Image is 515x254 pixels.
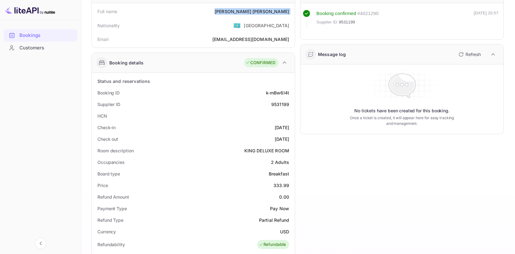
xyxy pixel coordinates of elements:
div: 2 Adults [271,159,289,165]
div: Customers [19,44,74,52]
div: 0.00 [279,194,289,200]
div: Refundable [259,241,286,248]
div: 9531199 [271,101,289,108]
div: Payment Type [97,205,127,212]
div: Refund Type [97,217,123,223]
span: 9531199 [339,19,355,25]
div: KING DELUXE ROOM [244,147,289,154]
div: Nationality [97,22,120,29]
div: [DATE] [275,136,289,142]
button: Refresh [455,49,483,59]
div: CONFIRMED [246,60,275,66]
div: [GEOGRAPHIC_DATA] [244,22,289,29]
img: LiteAPI logo [5,5,55,15]
a: Customers [4,42,77,53]
span: United States [233,20,241,31]
div: [DATE] 20:57 [474,10,498,28]
div: Booking details [109,59,143,66]
p: Refresh [466,51,481,58]
div: [PERSON_NAME] [PERSON_NAME] [215,8,289,15]
p: Once a ticket is created, it will appear here for easy tracking and management. [347,115,456,126]
div: Status and reservations [97,78,150,84]
div: Full name [97,8,117,15]
a: Bookings [4,29,77,41]
div: Booking confirmed [316,10,356,17]
div: Occupancies [97,159,125,165]
div: Price [97,182,108,189]
div: Breakfast [269,170,289,177]
p: No tickets have been created for this booking. [354,108,450,114]
div: Message log [318,51,346,58]
button: Collapse navigation [35,238,46,249]
div: # 4021290 [357,10,379,17]
div: k-mBw6I4t [266,89,289,96]
div: [DATE] [275,124,289,131]
div: Room description [97,147,133,154]
div: Refundability [97,241,125,248]
div: [EMAIL_ADDRESS][DOMAIN_NAME] [212,36,289,43]
span: Supplier ID: [316,19,338,25]
div: Check-in [97,124,116,131]
div: Bookings [4,29,77,42]
div: Booking ID [97,89,120,96]
div: Partial Refund [259,217,289,223]
div: HCN [97,113,107,119]
div: Email [97,36,108,43]
div: Refund Amount [97,194,129,200]
div: Bookings [19,32,74,39]
div: Check out [97,136,118,142]
div: Pay Now [270,205,289,212]
div: Board type [97,170,120,177]
div: Supplier ID [97,101,120,108]
div: USD [280,228,289,235]
div: 333.99 [273,182,289,189]
div: Currency [97,228,116,235]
